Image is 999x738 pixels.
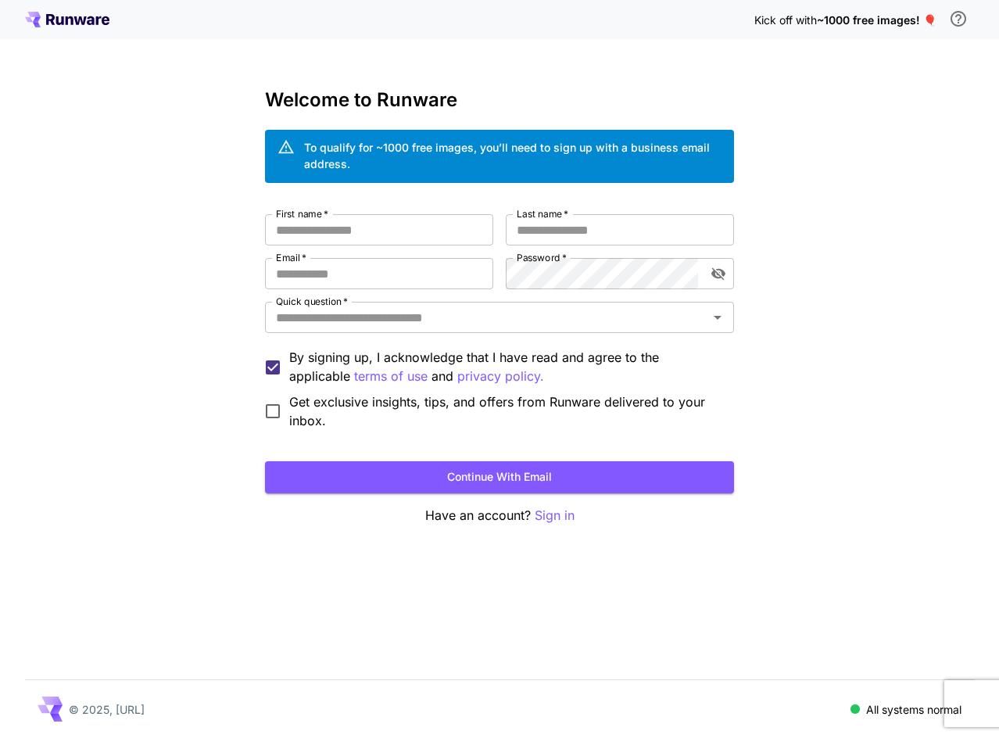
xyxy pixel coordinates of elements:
label: Quick question [276,295,348,308]
span: Kick off with [754,13,817,27]
button: Open [707,306,729,328]
label: Password [517,251,567,264]
button: Continue with email [265,461,734,493]
label: First name [276,207,328,220]
p: © 2025, [URL] [69,701,145,718]
label: Email [276,251,306,264]
p: terms of use [354,367,428,386]
p: privacy policy. [457,367,544,386]
p: All systems normal [866,701,961,718]
div: To qualify for ~1000 free images, you’ll need to sign up with a business email address. [304,139,721,172]
p: By signing up, I acknowledge that I have read and agree to the applicable and [289,348,721,386]
button: By signing up, I acknowledge that I have read and agree to the applicable terms of use and [457,367,544,386]
p: Have an account? [265,506,734,525]
label: Last name [517,207,568,220]
span: Get exclusive insights, tips, and offers from Runware delivered to your inbox. [289,392,721,430]
button: Sign in [535,506,575,525]
span: ~1000 free images! 🎈 [817,13,936,27]
h3: Welcome to Runware [265,89,734,111]
button: By signing up, I acknowledge that I have read and agree to the applicable and privacy policy. [354,367,428,386]
button: toggle password visibility [704,260,732,288]
button: In order to qualify for free credit, you need to sign up with a business email address and click ... [943,3,974,34]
